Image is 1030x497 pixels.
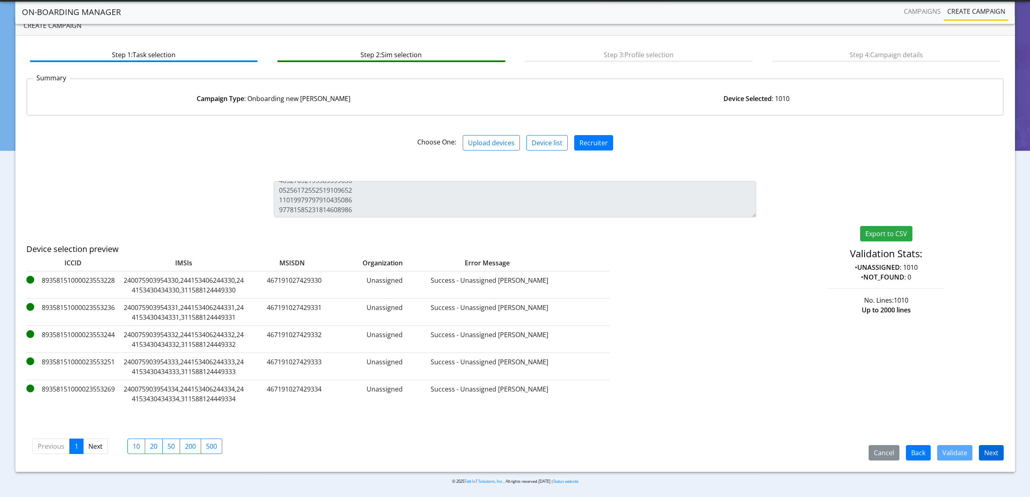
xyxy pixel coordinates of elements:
[979,445,1004,460] button: Next
[145,439,163,454] label: 20
[772,47,1000,62] btn: Step 4: Campaign details
[860,226,912,241] button: Export to CSV
[574,135,613,151] button: Recruiter
[123,330,245,349] label: 240075903954332,244153406244332,244153430434332,311588124449332
[863,273,904,282] strong: NOT_FOUND
[277,47,505,62] btn: Step 2: Sim selection
[344,384,425,404] label: Unassigned
[344,357,425,377] label: Unassigned
[30,47,257,62] btn: Step 1: Task selection
[123,357,245,377] label: 240075903954333,244153406244333,244153430434333,311588124449333
[83,439,108,454] a: Next
[762,305,1010,315] div: Up to 2000 lines
[26,384,120,404] label: 89358151000023553269
[127,439,145,454] label: 10
[429,275,550,295] label: Success - Unassigned [PERSON_NAME]
[123,384,245,404] label: 240075903954334,244153406244334,244153430434334,311588124449334
[33,73,70,83] p: Summary
[32,94,515,103] div: : Onboarding new [PERSON_NAME]
[869,445,899,460] button: Cancel
[328,258,409,268] label: Organization
[26,244,678,254] h5: Device selection preview
[248,384,341,404] label: 467191027429334
[417,138,456,146] span: Choose One:
[26,330,120,349] label: 89358151000023553244
[15,16,1015,36] div: Create campaign
[937,445,972,460] button: Validate
[123,258,245,268] label: IMSIs
[22,4,121,20] a: On-Boarding Manager
[248,357,341,377] label: 467191027429333
[857,263,900,272] strong: UNASSIGNED
[429,303,550,322] label: Success - Unassigned [PERSON_NAME]
[944,3,1009,19] a: Create campaign
[26,357,120,377] label: 89358151000023553251
[123,303,245,322] label: 240075903954331,244153406244331,244153430434331,311588124449331
[906,445,931,460] button: Back
[248,275,341,295] label: 467191027429330
[201,439,222,454] label: 500
[248,258,325,268] label: MSISDN
[344,275,425,295] label: Unassigned
[901,3,944,19] a: Campaigns
[429,357,550,377] label: Success - Unassigned [PERSON_NAME]
[429,384,550,404] label: Success - Unassigned [PERSON_NAME]
[525,47,752,62] btn: Step 3: Profile selection
[69,439,84,454] a: 1
[26,303,120,322] label: 89358151000023553236
[26,258,120,268] label: ICCID
[123,275,245,295] label: 240075903954330,244153406244330,244153430434330,311588124449330
[197,94,244,103] strong: Campaign Type
[464,479,504,484] a: Telit IoT Solutions, Inc.
[429,330,550,349] label: Success - Unassigned [PERSON_NAME]
[344,330,425,349] label: Unassigned
[248,330,341,349] label: 467191027429332
[248,303,341,322] label: 467191027429331
[344,303,425,322] label: Unassigned
[180,439,201,454] label: 200
[515,94,998,103] div: : 1010
[768,262,1004,272] p: • : 1010
[162,439,180,454] label: 50
[762,295,1010,305] div: No. Lines:
[264,478,766,484] p: © 2025 . All rights reserved.[DATE] |
[768,248,1004,260] h4: Validation Stats:
[723,94,772,103] strong: Device Selected
[26,275,120,295] label: 89358151000023553228
[526,135,568,151] button: Device list
[412,258,534,268] label: Error Message
[894,296,908,305] span: 1010
[553,479,578,484] a: Status website
[768,272,1004,282] p: • : 0
[463,135,520,151] button: Upload devices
